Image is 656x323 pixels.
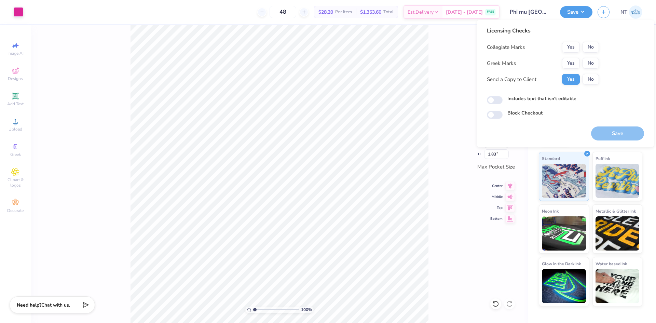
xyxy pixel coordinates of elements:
[17,302,41,308] strong: Need help?
[583,74,599,85] button: No
[542,155,560,162] span: Standard
[7,208,24,213] span: Decorate
[10,152,21,157] span: Greek
[596,207,636,215] span: Metallic & Glitter Ink
[490,216,503,221] span: Bottom
[507,109,543,117] label: Block Checkout
[542,216,586,251] img: Neon Ink
[487,10,494,14] span: FREE
[596,260,627,267] span: Water based Ink
[596,164,640,198] img: Puff Ink
[562,42,580,53] button: Yes
[620,5,642,19] a: NT
[542,269,586,303] img: Glow in the Dark Ink
[360,9,381,16] span: $1,353.60
[490,205,503,210] span: Top
[629,5,642,19] img: Nestor Talens
[8,51,24,56] span: Image AI
[487,76,536,83] div: Send a Copy to Client
[9,126,22,132] span: Upload
[542,260,581,267] span: Glow in the Dark Ink
[560,6,592,18] button: Save
[3,177,27,188] span: Clipart & logos
[562,58,580,69] button: Yes
[490,184,503,188] span: Center
[270,6,296,18] input: – –
[335,9,352,16] span: Per Item
[487,43,525,51] div: Collegiate Marks
[318,9,333,16] span: $28.20
[542,164,586,198] img: Standard
[507,95,576,102] label: Includes text that isn't editable
[383,9,394,16] span: Total
[487,27,599,35] div: Licensing Checks
[446,9,483,16] span: [DATE] - [DATE]
[301,307,312,313] span: 100 %
[596,269,640,303] img: Water based Ink
[583,42,599,53] button: No
[596,216,640,251] img: Metallic & Glitter Ink
[487,59,516,67] div: Greek Marks
[562,74,580,85] button: Yes
[620,8,627,16] span: NT
[8,76,23,81] span: Designs
[596,155,610,162] span: Puff Ink
[583,58,599,69] button: No
[41,302,70,308] span: Chat with us.
[490,194,503,199] span: Middle
[408,9,434,16] span: Est. Delivery
[505,5,555,19] input: Untitled Design
[7,101,24,107] span: Add Text
[542,207,559,215] span: Neon Ink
